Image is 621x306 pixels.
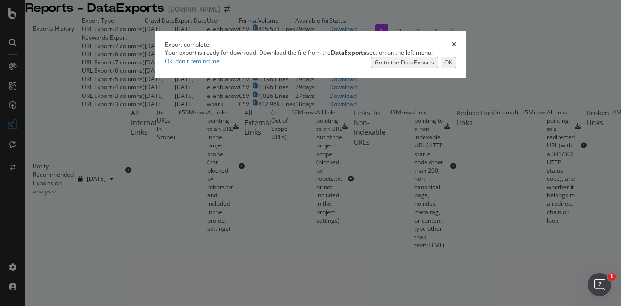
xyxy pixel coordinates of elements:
button: Go to the DataExports [371,57,438,68]
div: modal [155,31,466,78]
a: Ok, don't remind me [165,57,220,65]
iframe: Intercom live chat [588,273,611,296]
span: section on the left menu. [331,48,433,57]
div: Go to the DataExports [375,58,434,66]
div: Your export is ready for download. Download the file from the [165,48,456,57]
span: 1 [608,273,616,281]
div: Export complete! [165,40,211,48]
div: times [452,40,456,48]
button: OK [441,57,456,68]
div: OK [444,58,452,66]
strong: DataExports [331,48,366,57]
